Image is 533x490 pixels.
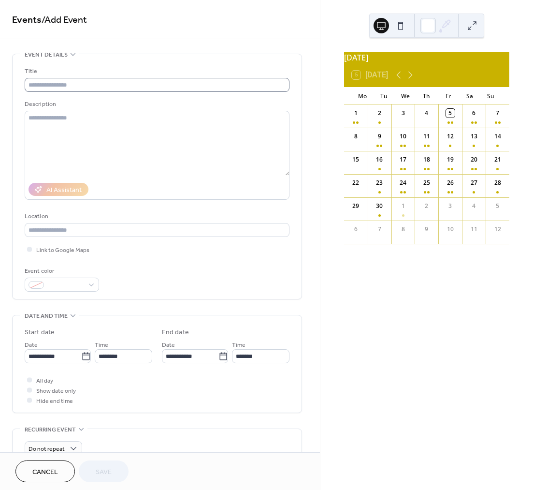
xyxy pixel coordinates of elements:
[162,327,189,338] div: End date
[446,225,455,234] div: 10
[480,87,502,104] div: Su
[470,109,478,118] div: 6
[375,155,384,164] div: 16
[25,99,288,109] div: Description
[493,202,502,210] div: 5
[446,178,455,187] div: 26
[375,109,384,118] div: 2
[375,202,384,210] div: 30
[25,266,97,276] div: Event color
[470,225,478,234] div: 11
[399,109,407,118] div: 3
[437,87,459,104] div: Fr
[351,202,360,210] div: 29
[422,178,431,187] div: 25
[422,202,431,210] div: 2
[352,87,373,104] div: Mo
[446,155,455,164] div: 19
[493,225,502,234] div: 12
[42,11,87,30] span: / Add Event
[422,109,431,118] div: 4
[373,87,394,104] div: Tu
[15,460,75,482] button: Cancel
[375,178,384,187] div: 23
[351,225,360,234] div: 6
[446,132,455,141] div: 12
[95,340,108,350] span: Time
[375,225,384,234] div: 7
[470,202,478,210] div: 4
[493,132,502,141] div: 14
[394,87,416,104] div: We
[446,202,455,210] div: 3
[459,87,480,104] div: Sa
[399,202,407,210] div: 1
[25,50,68,60] span: Event details
[399,132,407,141] div: 10
[351,155,360,164] div: 15
[36,245,89,255] span: Link to Google Maps
[29,444,65,455] span: Do not repeat
[399,178,407,187] div: 24
[36,396,73,406] span: Hide end time
[36,376,53,386] span: All day
[25,311,68,321] span: Date and time
[25,425,76,435] span: Recurring event
[232,340,245,350] span: Time
[25,66,288,76] div: Title
[446,109,455,118] div: 5
[25,211,288,222] div: Location
[162,340,175,350] span: Date
[375,132,384,141] div: 9
[32,467,58,477] span: Cancel
[493,109,502,118] div: 7
[493,155,502,164] div: 21
[344,52,509,63] div: [DATE]
[399,225,407,234] div: 8
[422,132,431,141] div: 11
[399,155,407,164] div: 17
[493,178,502,187] div: 28
[351,109,360,118] div: 1
[36,386,76,396] span: Show date only
[12,11,42,30] a: Events
[25,340,38,350] span: Date
[470,155,478,164] div: 20
[470,132,478,141] div: 13
[470,178,478,187] div: 27
[351,178,360,187] div: 22
[422,155,431,164] div: 18
[351,132,360,141] div: 8
[416,87,437,104] div: Th
[422,225,431,234] div: 9
[25,327,55,338] div: Start date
